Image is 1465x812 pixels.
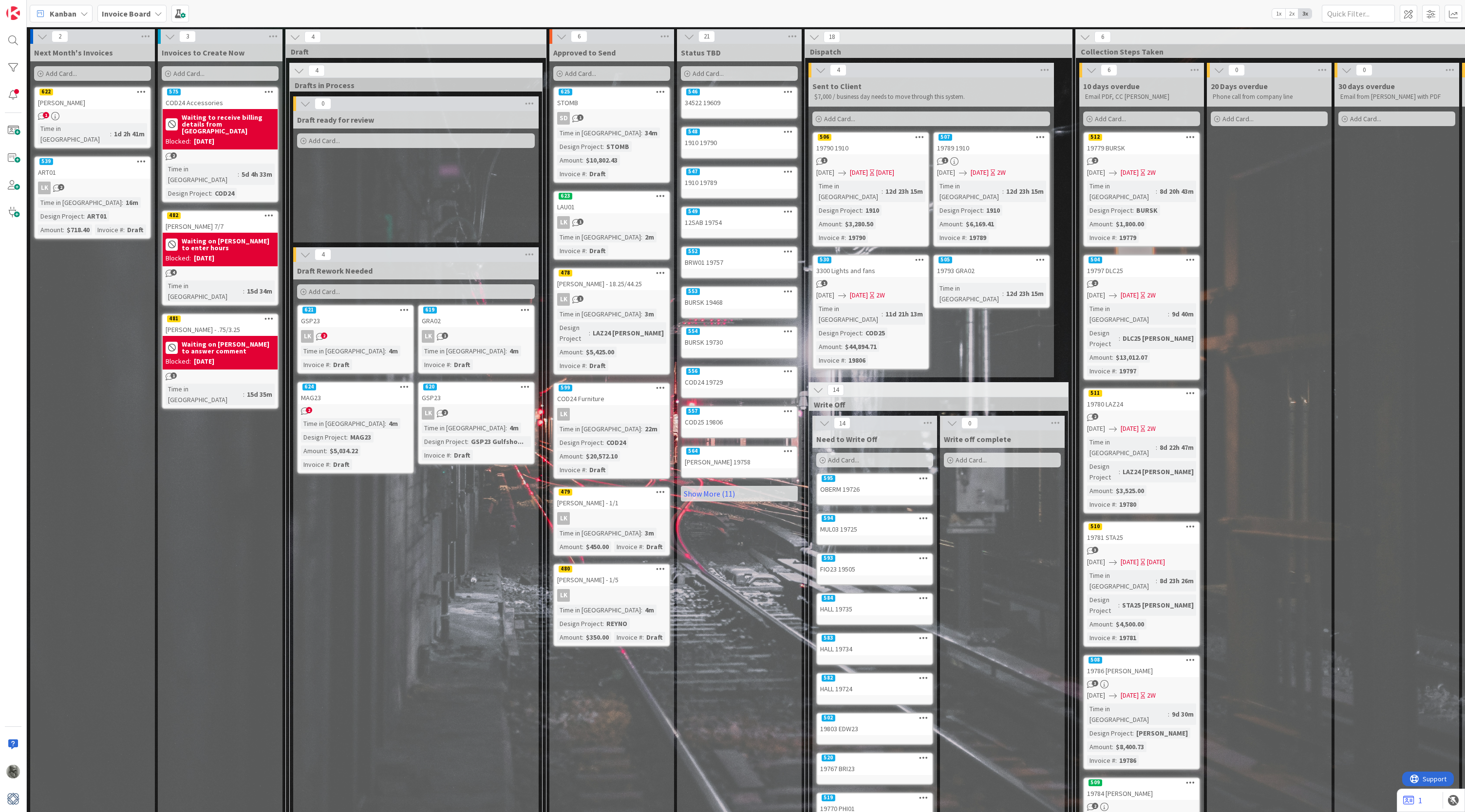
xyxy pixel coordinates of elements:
[841,219,843,229] span: :
[682,128,797,136] div: 548
[1298,9,1312,18] span: 3x
[557,155,582,166] div: Amount
[297,266,373,276] span: Draft Rework Needed
[686,248,700,255] div: 552
[35,166,150,179] div: ART01
[587,168,608,179] div: Draft
[167,89,181,95] div: 575
[1211,81,1268,91] span: 20 Days overdue
[821,157,827,164] span: 1
[122,197,123,208] span: :
[315,98,331,110] span: 0
[937,167,955,178] span: [DATE]
[557,128,641,138] div: Time in [GEOGRAPHIC_DATA]
[557,168,585,179] div: Invoice #
[163,220,278,233] div: [PERSON_NAME] 7/7
[682,287,797,296] div: 553
[934,256,1049,264] div: 505
[824,31,840,43] span: 18
[1115,232,1117,243] span: :
[934,264,1049,277] div: 19793 GRA02
[554,565,669,586] div: 480[PERSON_NAME] - 1/5
[1156,186,1157,197] span: :
[817,754,932,762] div: 520
[682,96,797,109] div: 34522 19609
[883,186,925,197] div: 12d 23h 15m
[20,1,44,13] span: Support
[817,634,932,655] div: 583HALL 19734
[35,157,150,179] div: 539ART01
[244,286,275,296] div: 15d 34m
[1089,257,1102,263] div: 504
[817,714,932,722] div: 502
[813,256,928,264] div: 530
[816,181,882,202] div: Time in [GEOGRAPHIC_DATA]
[6,6,20,20] img: Visit kanbanzone.com
[554,384,669,405] div: 599COD24 Furniture
[182,114,275,134] b: Waiting to receive billing details from [GEOGRAPHIC_DATA]
[315,249,331,260] span: 4
[682,247,797,269] div: 552BRW01 19757
[1403,794,1422,806] a: 1
[984,205,1002,216] div: 1910
[817,714,932,735] div: 50219803 EDW23
[1087,232,1115,243] div: Invoice #
[1092,280,1098,286] span: 2
[939,134,952,141] div: 507
[194,136,214,147] div: [DATE]
[298,306,413,327] div: 621GSP23
[1087,181,1156,202] div: Time in [GEOGRAPHIC_DATA]
[554,201,669,213] div: LAU01
[297,115,374,125] span: Draft ready for review
[818,257,831,263] div: 530
[309,287,340,296] span: Add Card...
[686,129,700,135] div: 548
[682,167,797,176] div: 547
[937,232,965,243] div: Invoice #
[298,383,413,404] div: 624MAG23
[243,286,244,296] span: :
[937,283,1002,304] div: Time in [GEOGRAPHIC_DATA]
[212,188,237,199] div: COD24
[693,69,724,78] span: Add Card...
[308,65,325,76] span: 4
[163,314,278,336] div: 481[PERSON_NAME] - .75/3.25
[163,96,278,109] div: COD24 Accessories
[559,193,572,200] div: 623
[863,205,882,216] div: 1910
[817,634,932,643] div: 583
[173,69,205,78] span: Add Card...
[35,88,150,109] div: 622[PERSON_NAME]
[39,89,53,95] div: 622
[1084,522,1199,544] div: 51019781 STA25
[43,112,49,118] span: 1
[1084,389,1199,398] div: 511
[38,197,122,208] div: Time in [GEOGRAPHIC_DATA]
[163,88,278,96] div: 575
[813,256,928,277] div: 5303300 Lights and fans
[813,142,928,154] div: 19790 1910
[682,407,797,416] div: 557
[817,554,932,563] div: 593
[682,247,797,256] div: 552
[641,128,642,138] span: :
[1350,114,1381,123] span: Add Card...
[682,367,797,376] div: 556
[35,88,150,96] div: 622
[167,212,181,219] div: 482
[641,232,642,242] span: :
[585,245,587,256] span: :
[559,89,572,95] div: 625
[682,167,797,189] div: 5471910 19789
[162,48,244,57] span: Invoices to Create Now
[554,293,669,306] div: LK
[682,447,797,456] div: 564
[1089,134,1102,141] div: 512
[1112,219,1113,229] span: :
[1084,656,1199,664] div: 508
[850,167,868,178] span: [DATE]
[125,224,146,235] div: Draft
[38,182,51,194] div: LK
[557,232,641,242] div: Time in [GEOGRAPHIC_DATA]
[166,188,211,199] div: Design Project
